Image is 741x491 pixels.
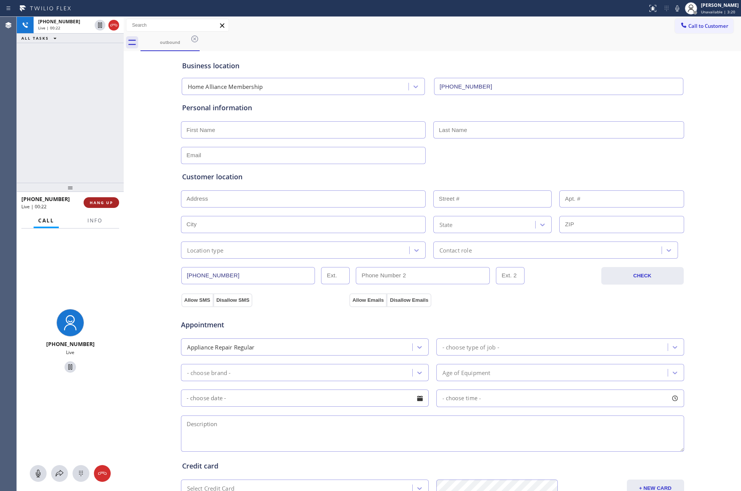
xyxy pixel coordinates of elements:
[38,217,54,224] span: Call
[387,293,431,307] button: Disallow Emails
[187,368,231,377] div: - choose brand -
[95,20,105,31] button: Hold Customer
[213,293,253,307] button: Disallow SMS
[94,465,111,482] button: Hang up
[126,19,229,31] input: Search
[181,216,426,233] input: City
[688,23,728,29] span: Call to Customer
[187,343,255,351] div: Appliance Repair Regular
[84,197,119,208] button: HANG UP
[496,267,525,284] input: Ext. 2
[187,246,224,254] div: Location type
[83,213,107,228] button: Info
[181,320,348,330] span: Appointment
[356,267,490,284] input: Phone Number 2
[73,465,89,482] button: Open dialpad
[601,267,684,285] button: CHECK
[559,190,684,208] input: Apt. #
[108,20,119,31] button: Hang up
[181,390,429,407] input: - choose date -
[442,343,499,351] div: - choose type of job -
[188,82,263,91] div: Home Alliance Membership
[34,213,59,228] button: Call
[559,216,684,233] input: ZIP
[182,61,683,71] div: Business location
[433,121,684,138] input: Last Name
[38,18,80,25] span: [PHONE_NUMBER]
[439,220,453,229] div: State
[442,394,481,402] span: - choose time -
[701,2,739,8] div: [PERSON_NAME]
[442,368,491,377] div: Age of Equipment
[65,361,76,373] button: Hold Customer
[182,172,683,182] div: Customer location
[672,3,683,14] button: Mute
[181,121,426,138] input: First Name
[66,349,74,356] span: Live
[433,190,552,208] input: Street #
[181,267,315,284] input: Phone Number
[439,246,472,254] div: Contact role
[349,293,387,307] button: Allow Emails
[90,200,113,205] span: HANG UP
[181,190,426,208] input: Address
[675,19,733,33] button: Call to Customer
[321,267,350,284] input: Ext.
[21,203,47,210] span: Live | 00:22
[141,39,199,45] div: outbound
[21,195,70,203] span: [PHONE_NUMBER]
[701,9,735,14] span: Unavailable | 3:20
[51,465,68,482] button: Open directory
[434,78,683,95] input: Phone Number
[17,34,64,43] button: ALL TASKS
[181,293,213,307] button: Allow SMS
[46,340,95,348] span: [PHONE_NUMBER]
[181,147,426,164] input: Email
[21,35,49,41] span: ALL TASKS
[38,25,60,31] span: Live | 00:22
[87,217,102,224] span: Info
[182,461,683,471] div: Credit card
[30,465,47,482] button: Mute
[182,103,683,113] div: Personal information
